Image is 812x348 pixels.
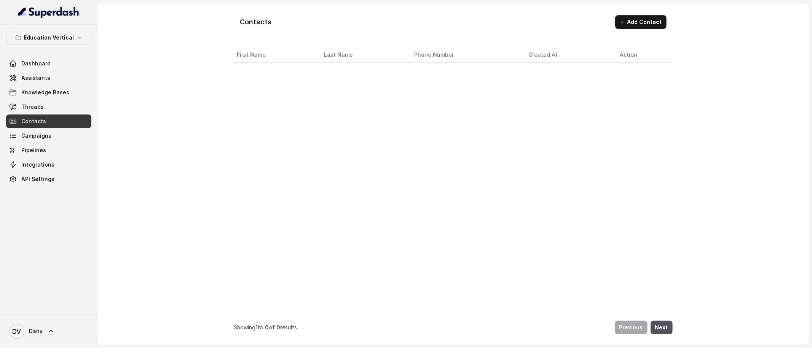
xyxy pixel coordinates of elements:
th: First Name [234,47,318,63]
span: 0 [277,324,281,331]
span: Dany [29,327,43,335]
span: Pipelines [21,146,46,154]
span: Knowledge Bases [21,89,69,96]
button: Add Contact [615,15,667,29]
th: Last Name [318,47,408,63]
button: Education Vertical [6,31,91,44]
span: Contacts [21,118,46,125]
button: Next [651,321,673,334]
a: API Settings [6,172,91,186]
a: Dashboard [6,57,91,70]
button: Previous [615,321,648,334]
a: Pipelines [6,143,91,157]
p: Showing to of results [234,324,297,331]
a: Threads [6,100,91,114]
span: 1 [256,324,258,331]
th: Created At [522,47,614,63]
a: Integrations [6,158,91,172]
span: Campaigns [21,132,51,140]
a: Knowledge Bases [6,86,91,99]
text: DV [13,327,21,335]
span: Threads [21,103,44,111]
h1: Contacts [240,16,272,28]
th: Phone Number [408,47,523,63]
span: 0 [265,324,269,331]
span: Dashboard [21,60,51,67]
th: Action [614,47,672,63]
nav: Pagination [234,316,673,339]
a: Campaigns [6,129,91,143]
a: Contacts [6,114,91,128]
a: Dany [6,321,91,342]
p: Education Vertical [24,33,74,42]
span: Integrations [21,161,54,168]
span: Assistants [21,74,50,82]
img: light.svg [18,6,80,18]
a: Assistants [6,71,91,85]
span: API Settings [21,175,54,183]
